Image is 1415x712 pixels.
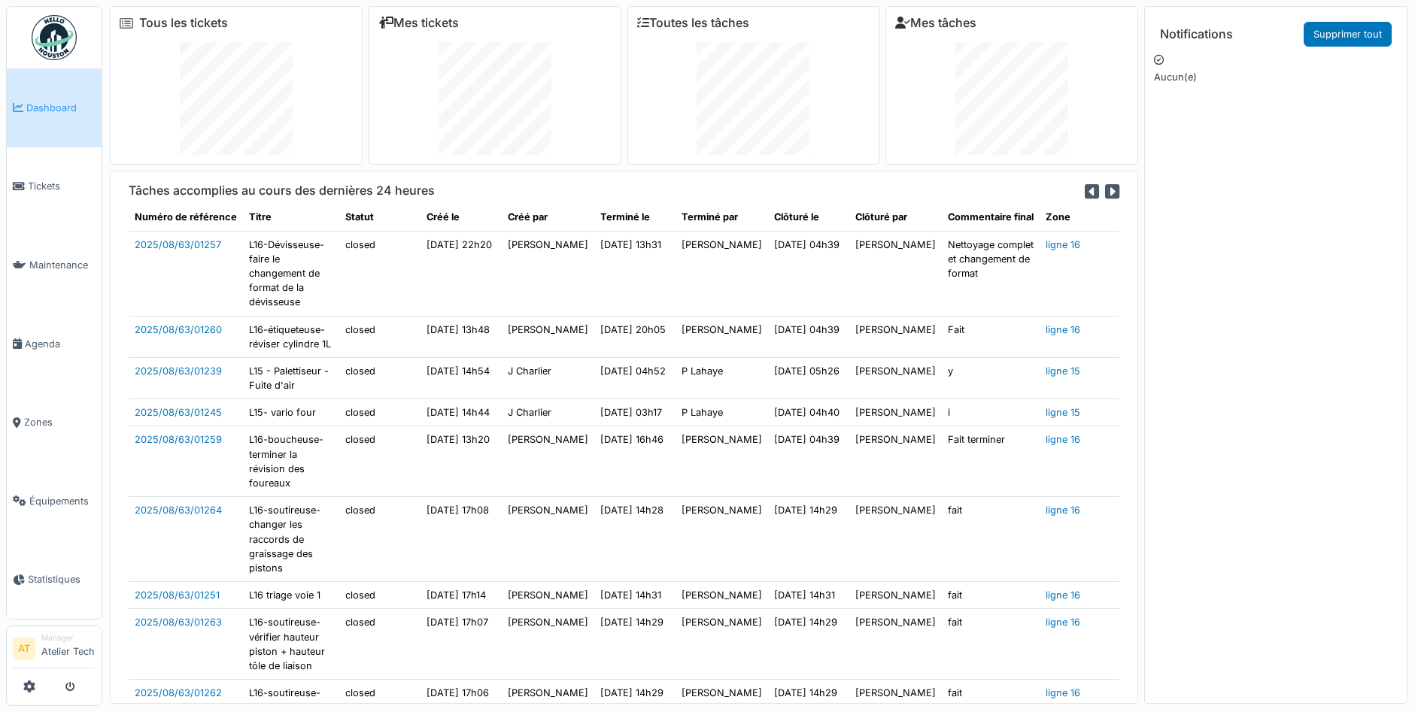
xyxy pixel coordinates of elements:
[41,632,96,644] div: Manager
[768,399,849,426] td: [DATE] 04h40
[378,16,459,30] a: Mes tickets
[942,497,1040,582] td: fait
[676,582,768,609] td: [PERSON_NAME]
[676,609,768,680] td: [PERSON_NAME]
[339,609,421,680] td: closed
[339,231,421,316] td: closed
[768,582,849,609] td: [DATE] 14h31
[421,231,502,316] td: [DATE] 22h20
[1304,22,1392,47] a: Supprimer tout
[1046,239,1080,250] a: ligne 16
[339,426,421,497] td: closed
[29,494,96,508] span: Équipements
[129,183,435,198] h6: Tâches accomplies au cours des dernières 24 heures
[24,415,96,429] span: Zones
[139,16,228,30] a: Tous les tickets
[594,582,676,609] td: [DATE] 14h31
[1046,504,1080,516] a: ligne 16
[135,365,222,377] a: 2025/08/63/01239
[768,316,849,357] td: [DATE] 04h39
[676,231,768,316] td: [PERSON_NAME]
[1154,70,1398,84] p: Aucun(e)
[29,258,96,272] span: Maintenance
[849,357,942,398] td: [PERSON_NAME]
[942,609,1040,680] td: fait
[13,638,35,660] li: AT
[594,426,676,497] td: [DATE] 16h46
[676,316,768,357] td: [PERSON_NAME]
[421,399,502,426] td: [DATE] 14h44
[768,609,849,680] td: [DATE] 14h29
[768,231,849,316] td: [DATE] 04h39
[135,504,222,516] a: 2025/08/63/01264
[7,147,102,226] a: Tickets
[676,399,768,426] td: P Lahaye
[7,462,102,541] a: Équipements
[135,434,222,445] a: 2025/08/63/01259
[768,357,849,398] td: [DATE] 05h26
[594,316,676,357] td: [DATE] 20h05
[942,231,1040,316] td: Nettoyage complet et changement de format
[135,239,221,250] a: 2025/08/63/01257
[339,497,421,582] td: closed
[502,426,594,497] td: [PERSON_NAME]
[339,357,421,398] td: closed
[135,687,222,698] a: 2025/08/63/01262
[637,16,749,30] a: Toutes les tâches
[676,204,768,231] th: Terminé par
[1046,589,1080,601] a: ligne 16
[849,582,942,609] td: [PERSON_NAME]
[243,609,339,680] td: L16-soutireuse-vérifier hauteur piston + hauteur tôle de liaison
[942,316,1040,357] td: Fait
[768,497,849,582] td: [DATE] 14h29
[849,204,942,231] th: Clôturé par
[1046,324,1080,335] a: ligne 16
[676,497,768,582] td: [PERSON_NAME]
[421,497,502,582] td: [DATE] 17h08
[243,316,339,357] td: L16-étiqueteuse-réviser cylindre 1L
[849,497,942,582] td: [PERSON_NAME]
[26,101,96,115] span: Dashboard
[421,357,502,398] td: [DATE] 14h54
[7,541,102,620] a: Statistiques
[32,15,77,60] img: Badge_color-CXgf-gQk.svg
[594,399,676,426] td: [DATE] 03h17
[502,231,594,316] td: [PERSON_NAME]
[41,632,96,665] li: Atelier Tech
[849,426,942,497] td: [PERSON_NAME]
[243,204,339,231] th: Titre
[676,426,768,497] td: [PERSON_NAME]
[421,204,502,231] th: Créé le
[129,204,243,231] th: Numéro de référence
[502,204,594,231] th: Créé par
[594,231,676,316] td: [DATE] 13h31
[339,204,421,231] th: Statut
[135,617,222,628] a: 2025/08/63/01263
[243,582,339,609] td: L16 triage voie 1
[942,426,1040,497] td: Fait terminer
[421,316,502,357] td: [DATE] 13h48
[1046,365,1080,377] a: ligne 15
[942,204,1040,231] th: Commentaire final
[339,399,421,426] td: closed
[849,399,942,426] td: [PERSON_NAME]
[768,204,849,231] th: Clôturé le
[594,609,676,680] td: [DATE] 14h29
[243,497,339,582] td: L16-soutireuse-changer les raccords de graissage des pistons
[942,357,1040,398] td: y
[895,16,976,30] a: Mes tâches
[7,304,102,383] a: Agenda
[1046,434,1080,445] a: ligne 16
[502,399,594,426] td: J Charlier
[1160,27,1233,41] h6: Notifications
[13,632,96,668] a: AT ManagerAtelier Tech
[339,316,421,357] td: closed
[1046,617,1080,628] a: ligne 16
[502,316,594,357] td: [PERSON_NAME]
[849,231,942,316] td: [PERSON_NAME]
[849,316,942,357] td: [PERSON_NAME]
[7,226,102,304] a: Maintenance
[7,383,102,462] a: Zones
[594,204,676,231] th: Terminé le
[243,426,339,497] td: L16-boucheuse-terminer la révision des foureaux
